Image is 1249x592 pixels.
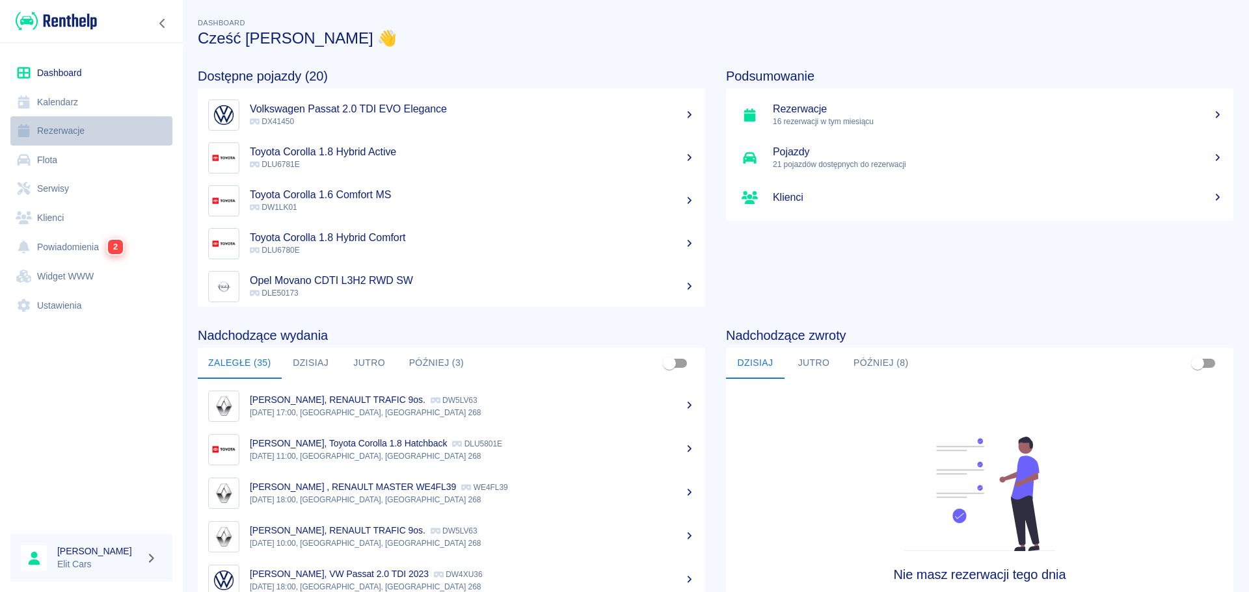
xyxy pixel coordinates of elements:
img: Image [211,524,236,549]
button: Później (8) [843,348,919,379]
span: DLU6781E [250,160,300,169]
p: [PERSON_NAME], RENAULT TRAFIC 9os. [250,525,425,535]
a: Image[PERSON_NAME] , RENAULT MASTER WE4FL39 WE4FL39[DATE] 18:00, [GEOGRAPHIC_DATA], [GEOGRAPHIC_D... [198,471,705,515]
p: DLU5801E [452,439,502,448]
a: Rezerwacje16 rezerwacji w tym miesiącu [726,94,1233,136]
img: Image [211,231,236,256]
a: Flota [10,146,172,175]
button: Dzisiaj [282,348,340,379]
button: Dzisiaj [726,348,785,379]
h4: Nadchodzące wydania [198,328,705,343]
span: DX41450 [250,117,294,126]
a: Image[PERSON_NAME], RENAULT TRAFIC 9os. DW5LV63[DATE] 17:00, [GEOGRAPHIC_DATA], [GEOGRAPHIC_DATA]... [198,384,705,428]
p: [DATE] 10:00, [GEOGRAPHIC_DATA], [GEOGRAPHIC_DATA] 268 [250,537,695,549]
a: ImageToyota Corolla 1.6 Comfort MS DW1LK01 [198,179,705,222]
img: Image [211,188,236,213]
button: Zwiń nawigację [153,15,172,32]
h4: Dostępne pojazdy (20) [198,68,705,84]
p: [DATE] 18:00, [GEOGRAPHIC_DATA], [GEOGRAPHIC_DATA] 268 [250,494,695,506]
h5: Toyota Corolla 1.6 Comfort MS [250,188,695,201]
p: [PERSON_NAME], Toyota Corolla 1.8 Hatchback [250,438,447,448]
img: Image [211,274,236,299]
a: Kalendarz [10,88,172,117]
span: DW1LK01 [250,203,297,212]
button: Zaległe (35) [198,348,282,379]
a: Klienci [726,179,1233,216]
a: ImageOpel Movano CDTI L3H2 RWD SW DLE50173 [198,265,705,308]
p: 21 pojazdów dostępnych do rezerwacji [773,159,1223,170]
a: Ustawienia [10,291,172,320]
h4: Nadchodzące zwroty [726,328,1233,343]
h4: Podsumowanie [726,68,1233,84]
img: Image [211,103,236,127]
p: 16 rezerwacji w tym miesiącu [773,116,1223,127]
span: Pokaż przypisane tylko do mnie [1185,351,1210,376]
p: [PERSON_NAME], VW Passat 2.0 TDI 2023 [250,569,429,579]
a: ImageVolkswagen Passat 2.0 TDI EVO Elegance DX41450 [198,94,705,136]
p: [PERSON_NAME] , RENAULT MASTER WE4FL39 [250,482,456,492]
a: Klienci [10,203,172,233]
img: Image [211,146,236,170]
a: Rezerwacje [10,116,172,146]
h5: Pojazdy [773,146,1223,159]
button: Jutro [340,348,399,379]
h5: Toyota Corolla 1.8 Hybrid Comfort [250,231,695,244]
h5: Volkswagen Passat 2.0 TDI EVO Elegance [250,103,695,116]
a: ImageToyota Corolla 1.8 Hybrid Active DLU6781E [198,136,705,179]
img: Fleet [896,437,1064,551]
p: DW5LV63 [431,526,477,535]
button: Jutro [785,348,843,379]
a: Renthelp logo [10,10,97,32]
img: Image [211,437,236,462]
a: Image[PERSON_NAME], RENAULT TRAFIC 9os. DW5LV63[DATE] 10:00, [GEOGRAPHIC_DATA], [GEOGRAPHIC_DATA]... [198,515,705,558]
p: DW4XU36 [434,570,483,579]
span: Pokaż przypisane tylko do mnie [657,351,682,376]
button: Później (3) [399,348,475,379]
p: WE4FL39 [461,483,507,492]
h5: Opel Movano CDTI L3H2 RWD SW [250,274,695,287]
img: Image [211,481,236,506]
img: Renthelp logo [16,10,97,32]
p: Elit Cars [57,558,141,571]
h5: Klienci [773,191,1223,204]
p: [DATE] 11:00, [GEOGRAPHIC_DATA], [GEOGRAPHIC_DATA] 268 [250,450,695,462]
h6: [PERSON_NAME] [57,545,141,558]
span: DLU6780E [250,246,300,255]
span: DLE50173 [250,289,299,298]
p: [PERSON_NAME], RENAULT TRAFIC 9os. [250,394,425,405]
p: DW5LV63 [431,396,477,405]
p: [DATE] 17:00, [GEOGRAPHIC_DATA], [GEOGRAPHIC_DATA] 268 [250,407,695,418]
a: Dashboard [10,58,172,88]
a: Serwisy [10,174,172,203]
a: Powiadomienia2 [10,232,172,262]
span: 2 [108,240,123,254]
h3: Cześć [PERSON_NAME] 👋 [198,29,1233,47]
h5: Toyota Corolla 1.8 Hybrid Active [250,146,695,159]
img: Image [211,394,236,418]
h4: Nie masz rezerwacji tego dnia [790,567,1170,582]
a: Widget WWW [10,262,172,291]
a: Image[PERSON_NAME], Toyota Corolla 1.8 Hatchback DLU5801E[DATE] 11:00, [GEOGRAPHIC_DATA], [GEOGRA... [198,428,705,471]
span: Dashboard [198,19,245,27]
a: ImageToyota Corolla 1.8 Hybrid Comfort DLU6780E [198,222,705,265]
a: Pojazdy21 pojazdów dostępnych do rezerwacji [726,136,1233,179]
h5: Rezerwacje [773,103,1223,116]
